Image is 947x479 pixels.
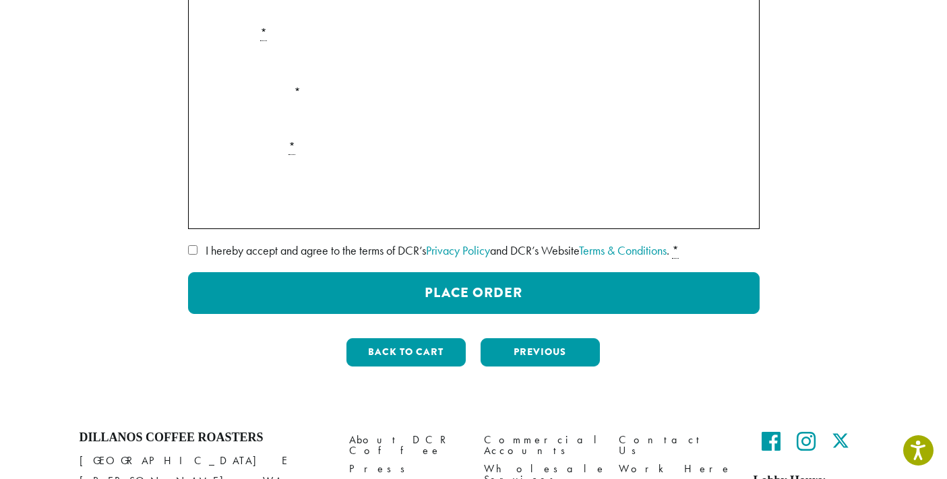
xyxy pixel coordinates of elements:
abbr: required [288,139,295,155]
h4: Dillanos Coffee Roasters [80,430,329,445]
a: Work Here [619,459,733,478]
a: About DCR Coffee [349,430,464,459]
button: Place Order [188,272,760,314]
a: Privacy Policy [426,243,490,258]
abbr: required [260,25,267,41]
span: I hereby accept and agree to the terms of DCR’s and DCR’s Website . [206,243,669,258]
a: Press [349,459,464,478]
abbr: required [672,243,679,259]
a: Contact Us [619,430,733,459]
button: Back to cart [346,338,466,366]
a: Terms & Conditions [579,243,667,258]
a: Commercial Accounts [484,430,599,459]
button: Previous [481,338,600,366]
input: I hereby accept and agree to the terms of DCR’sPrivacy Policyand DCR’s WebsiteTerms & Conditions. * [188,245,197,255]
